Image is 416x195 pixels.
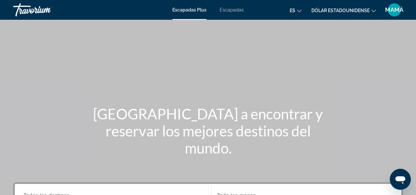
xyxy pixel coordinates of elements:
[172,7,207,12] a: Escapadas Plus
[385,6,404,13] font: MAMÁ
[311,8,370,13] font: Dólar estadounidense
[390,169,411,190] iframe: Botón para iniciar la ventana de mensajería
[290,6,302,15] button: Cambiar idioma
[290,8,295,13] font: es
[220,7,244,12] a: Escapadas
[386,3,403,17] button: Menú de usuario
[311,6,376,15] button: Cambiar moneda
[13,1,79,18] a: Travorium
[85,105,331,157] h1: [GEOGRAPHIC_DATA] a encontrar y reservar los mejores destinos del mundo.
